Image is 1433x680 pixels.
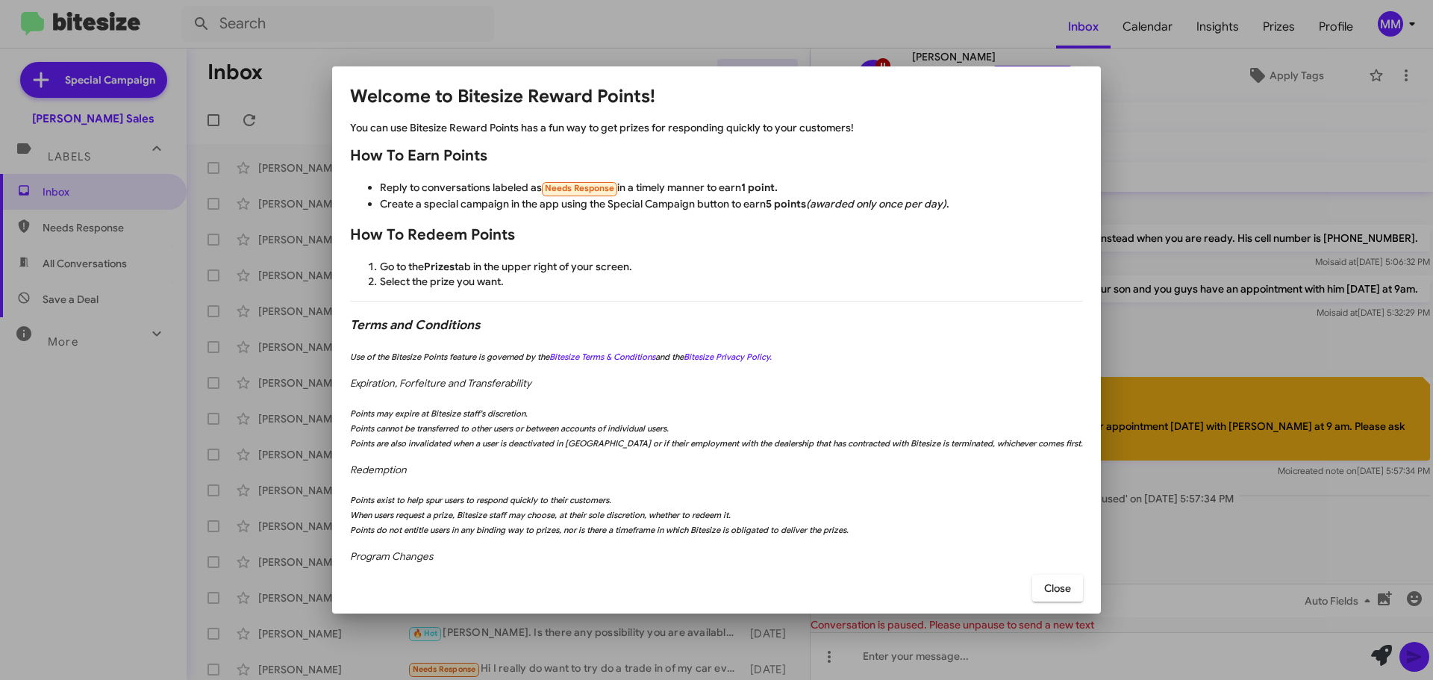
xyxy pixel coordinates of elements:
b: 5 points [766,197,806,210]
h2: Terms and Conditions [350,314,1083,337]
p: Points exist to help spur users to respond quickly to their customers. When users request a prize... [350,493,1083,537]
p: Use of the Bitesize Points feature is governed by the and the [350,349,1083,364]
span: Close [1044,575,1071,602]
a: Bitesize Privacy Policy. [684,352,772,362]
a: Bitesize Terms & Conditions [549,352,655,362]
h3: Program Changes [350,546,1083,567]
h1: Welcome to Bitesize Reward Points! [350,84,1083,108]
h2: How To Redeem Points [350,223,1083,247]
p: You can use Bitesize Reward Points has a fun way to get prizes for responding quickly to your cus... [350,120,1083,135]
li: Create a special campaign in the app using the Special Campaign button to earn . [380,196,1083,211]
li: Reply to conversations labeled as in a timely manner to earn [380,180,1083,196]
i: (awarded only once per day) [806,197,946,210]
h3: Expiration, Forfeiture and Transferability [350,373,1083,394]
h3: Redemption [350,460,1083,481]
b: Prizes [424,260,455,273]
button: Close [1032,575,1083,602]
li: Select the prize you want. [380,274,1083,289]
h2: How To Earn Points [350,144,1083,168]
span: Needs Response [542,182,617,196]
li: Go to the tab in the upper right of your screen. [380,259,1083,274]
p: Points may expire at Bitesize staff's discretion. Points cannot be transferred to other users or ... [350,406,1083,451]
b: 1 point. [741,181,778,194]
